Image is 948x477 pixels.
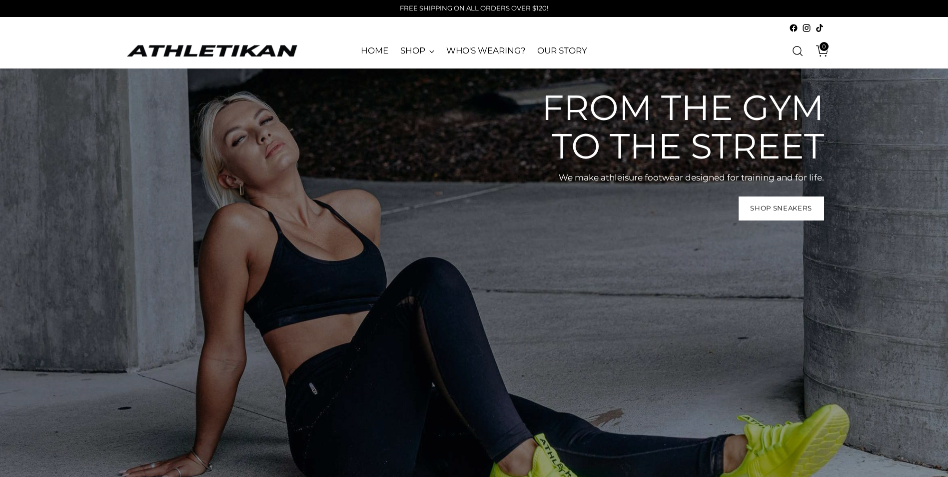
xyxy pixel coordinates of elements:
[788,41,808,61] a: Open search modal
[361,40,388,62] a: HOME
[400,40,434,62] a: SHOP
[400,3,548,13] p: FREE SHIPPING ON ALL ORDERS OVER $120!
[524,88,824,165] h2: From the gym to the street
[446,40,526,62] a: WHO'S WEARING?
[524,171,824,184] p: We make athleisure footwear designed for training and for life.
[537,40,587,62] a: OUR STORY
[124,43,299,58] a: ATHLETIKAN
[750,203,812,213] span: Shop Sneakers
[809,41,829,61] a: Open cart modal
[739,196,824,220] a: Shop Sneakers
[820,42,829,51] span: 0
